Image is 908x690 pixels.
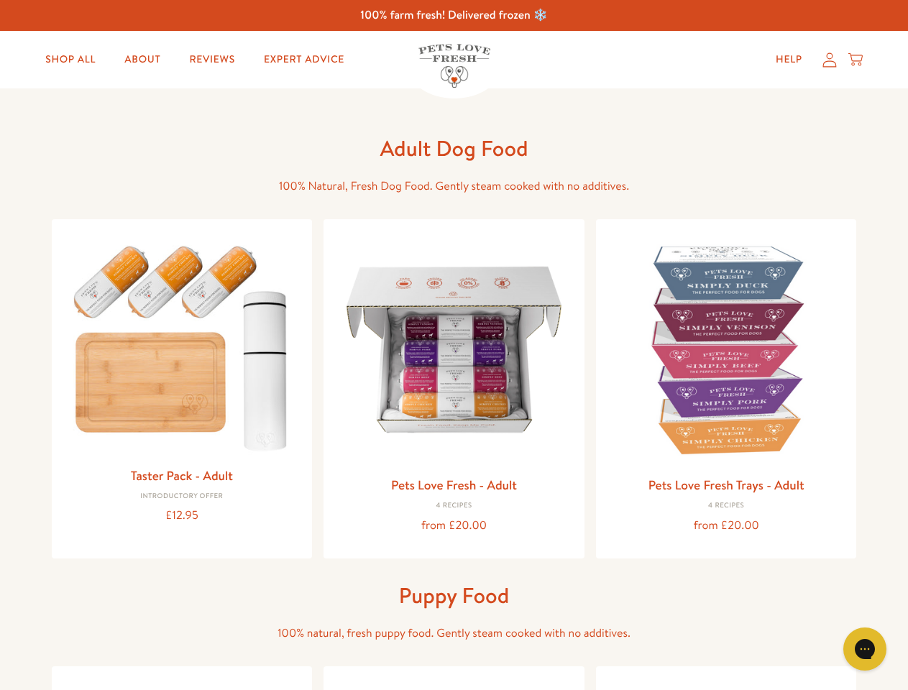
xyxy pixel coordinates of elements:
[418,44,490,88] img: Pets Love Fresh
[178,45,246,74] a: Reviews
[224,581,684,609] h1: Puppy Food
[252,45,356,74] a: Expert Advice
[648,476,804,494] a: Pets Love Fresh Trays - Adult
[607,231,845,469] img: Pets Love Fresh Trays - Adult
[391,476,517,494] a: Pets Love Fresh - Adult
[224,134,684,162] h1: Adult Dog Food
[63,492,301,501] div: Introductory Offer
[278,625,630,641] span: 100% natural, fresh puppy food. Gently steam cooked with no additives.
[34,45,107,74] a: Shop All
[836,622,894,676] iframe: Gorgias live chat messenger
[131,466,233,484] a: Taster Pack - Adult
[764,45,814,74] a: Help
[335,516,573,535] div: from £20.00
[63,231,301,459] img: Taster Pack - Adult
[113,45,172,74] a: About
[63,506,301,525] div: £12.95
[607,516,845,535] div: from £20.00
[607,502,845,510] div: 4 Recipes
[279,178,629,194] span: 100% Natural, Fresh Dog Food. Gently steam cooked with no additives.
[335,231,573,469] img: Pets Love Fresh - Adult
[335,502,573,510] div: 4 Recipes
